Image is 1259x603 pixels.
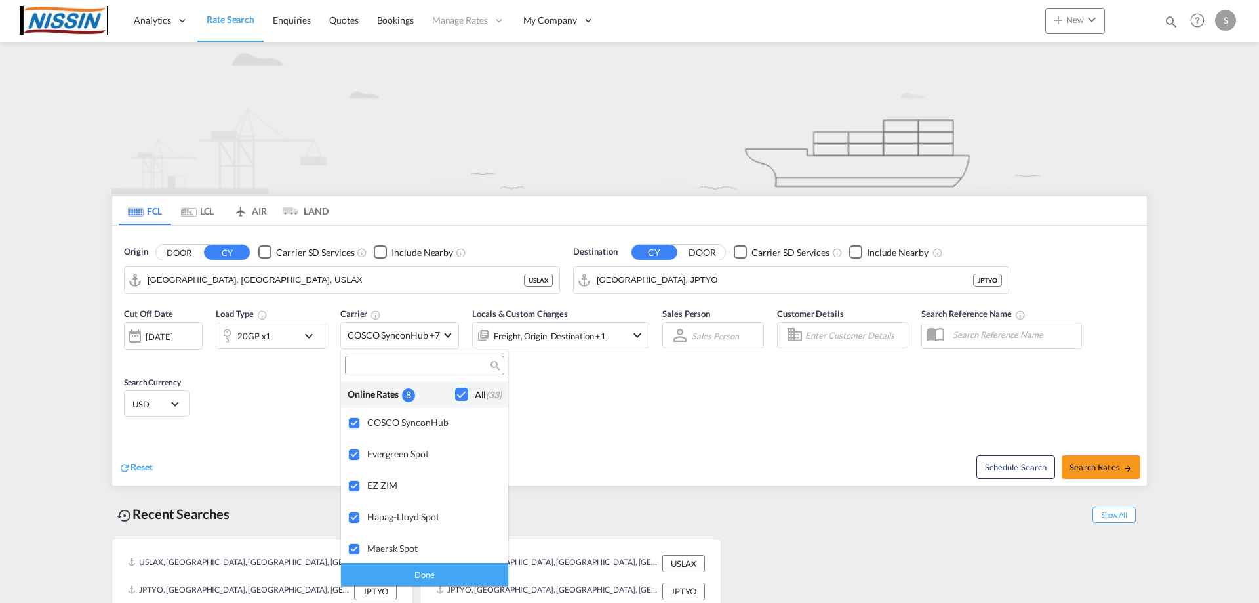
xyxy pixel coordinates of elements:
div: Evergreen Spot [367,448,498,459]
span: (33) [486,389,502,400]
md-icon: icon-magnify [489,361,499,371]
div: EZ ZIM [367,480,498,491]
div: Hapag-Lloyd Spot [367,511,498,522]
div: Maersk Spot [367,543,498,554]
md-checkbox: Checkbox No Ink [455,388,502,402]
div: Done [341,563,508,586]
div: COSCO SynconHub [367,417,498,428]
div: 8 [402,388,415,402]
div: All [475,388,502,402]
div: Online Rates [348,388,402,402]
